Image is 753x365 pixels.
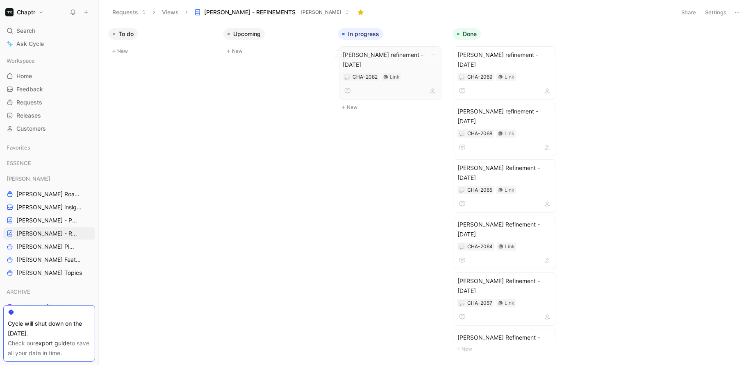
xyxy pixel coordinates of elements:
[16,39,44,49] span: Ask Cycle
[16,125,46,133] span: Customers
[3,227,95,240] a: [PERSON_NAME] - REFINEMENTS
[339,46,441,100] a: [PERSON_NAME] refinement - [DATE]Link
[678,7,700,18] button: Share
[505,73,514,81] div: Link
[191,6,353,18] button: [PERSON_NAME] - REFINEMENTS[PERSON_NAME]
[343,50,438,70] span: [PERSON_NAME] refinement - [DATE]
[3,157,95,169] div: ESSENCE
[16,216,79,224] span: [PERSON_NAME] - PLANNINGS
[505,299,514,307] div: Link
[16,203,84,211] span: [PERSON_NAME] insights
[701,7,730,18] button: Settings
[3,25,95,37] div: Search
[454,46,556,100] a: [PERSON_NAME] refinement - [DATE]Link
[204,8,296,16] span: [PERSON_NAME] - REFINEMENTS
[345,75,350,80] img: 💬
[16,269,82,277] span: [PERSON_NAME] Topics
[109,6,150,18] button: Requests
[16,98,42,107] span: Requests
[454,159,556,213] a: [PERSON_NAME] Refinement - [DATE]Link
[3,240,95,253] a: [PERSON_NAME] Pipeline
[3,96,95,109] a: Requests
[7,143,30,152] span: Favorites
[467,243,493,251] div: CHA-2064
[453,28,481,40] button: Done
[16,303,86,311] span: ARCHIVE - [PERSON_NAME] Pipeline
[460,301,464,306] img: 💬
[467,186,492,194] div: CHA-2065
[16,256,84,264] span: [PERSON_NAME] Features
[3,141,95,154] div: Favorites
[467,73,492,81] div: CHA-2069
[459,74,465,80] button: 💬
[450,25,564,358] div: DoneNew
[16,85,43,93] span: Feedback
[5,8,14,16] img: Chaptr
[460,188,464,193] img: 💬
[467,299,492,307] div: CHA-2057
[233,30,261,38] span: Upcoming
[3,201,95,213] a: [PERSON_NAME] insights
[460,245,464,249] img: 💬
[223,46,332,56] button: New
[460,131,464,136] img: 💬
[505,186,514,194] div: Link
[3,267,95,279] a: [PERSON_NAME] Topics
[3,157,95,172] div: ESSENCE
[459,244,465,249] button: 💬
[453,344,561,354] button: New
[223,28,265,40] button: Upcoming
[3,286,95,298] div: ARCHIVE
[459,300,465,306] button: 💬
[338,28,383,40] button: In progress
[3,286,95,326] div: ARCHIVEARCHIVE - [PERSON_NAME] PipelineARCHIVE - Noa Pipeline
[3,122,95,135] a: Customers
[344,74,350,80] button: 💬
[109,46,217,56] button: New
[457,50,553,70] span: [PERSON_NAME] refinement - [DATE]
[457,276,553,296] span: [PERSON_NAME] Refinement - [DATE]
[3,70,95,82] a: Home
[454,103,556,156] a: [PERSON_NAME] refinement - [DATE]Link
[3,54,95,67] div: Workspace
[457,220,553,239] span: [PERSON_NAME] Refinement - [DATE]
[16,72,32,80] span: Home
[459,187,465,193] button: 💬
[3,7,46,18] button: ChaptrChaptr
[7,288,30,296] span: ARCHIVE
[459,131,465,136] button: 💬
[457,163,553,183] span: [PERSON_NAME] Refinement - [DATE]
[3,254,95,266] a: [PERSON_NAME] Features
[457,333,553,352] span: [PERSON_NAME] Refinement - [DATE]
[8,319,91,338] div: Cycle will shut down on the [DATE].
[35,340,70,347] a: export guide
[16,26,35,36] span: Search
[109,28,138,40] button: To do
[505,129,514,138] div: Link
[348,30,379,38] span: In progress
[16,243,76,251] span: [PERSON_NAME] Pipeline
[300,8,341,16] span: [PERSON_NAME]
[335,25,450,116] div: In progressNew
[8,338,91,358] div: Check our to save all your data in time.
[460,75,464,80] img: 💬
[220,25,335,60] div: UpcomingNew
[16,229,80,238] span: [PERSON_NAME] - REFINEMENTS
[16,190,81,198] span: [PERSON_NAME] Roadmap - open items
[454,216,556,269] a: [PERSON_NAME] Refinement - [DATE]Link
[467,129,492,138] div: CHA-2068
[3,301,95,313] a: ARCHIVE - [PERSON_NAME] Pipeline
[353,73,378,81] div: CHA-2082
[463,30,477,38] span: Done
[7,159,31,167] span: ESSENCE
[454,272,556,326] a: [PERSON_NAME] Refinement - [DATE]Link
[390,73,400,81] div: Link
[505,243,515,251] div: Link
[118,30,134,38] span: To do
[338,102,446,112] button: New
